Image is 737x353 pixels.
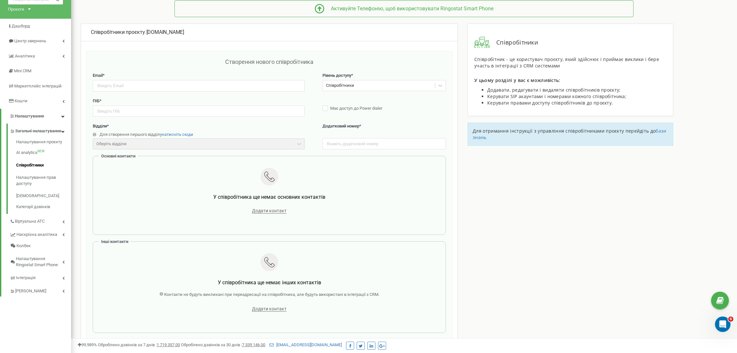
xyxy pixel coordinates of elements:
span: Має доступ до Power dialer [330,106,382,111]
a: Співробітники [16,159,71,172]
a: Категорії дзвінків [16,202,71,210]
a: Налаштування проєкту [16,139,71,147]
span: Додавати, редагувати і видаляти співробітників проєкту; [487,87,621,93]
span: Налаштування Ringostat Smart Phone [16,256,62,268]
span: Кошти [15,98,27,103]
a: [PERSON_NAME] [10,284,71,297]
a: Налаштування Ringostat Smart Phone [10,251,71,270]
a: Колбек [10,240,71,252]
span: 6 [728,317,733,322]
span: Основні контакти [101,154,135,158]
a: Загальні налаштування [10,124,71,137]
a: Налаштування [1,109,71,124]
input: Вкажіть додатковий номер [322,138,446,149]
span: Для створення першого відділу [100,132,162,137]
u: 7 339 146,00 [242,342,265,347]
a: Налаштування прав доступу [16,171,71,190]
span: Оброблено дзвінків за 30 днів : [181,342,265,347]
span: Інтеграція [16,275,36,281]
div: Співробітники [326,83,354,89]
a: натисніть сюди [162,132,193,137]
span: Інші контакти [101,239,128,244]
span: Співробітники проєкту [91,29,145,35]
span: Email [93,73,103,78]
span: Співробітники [490,38,538,47]
iframe: Intercom live chat [715,317,731,332]
span: У співробітника ще немає інших контактів [218,279,321,286]
span: Додатковий номер [322,124,359,128]
input: Введіть ПІБ [93,106,305,117]
div: Проєкти [8,6,24,12]
a: [EMAIL_ADDRESS][DOMAIN_NAME] [269,342,342,347]
span: Налаштування [15,114,44,118]
span: Аналiтика [15,54,35,58]
span: [PERSON_NAME] [15,288,46,294]
span: Центр звернень [14,38,46,43]
span: Керувати правами доступу співробітників до проєкту. [487,100,613,106]
span: Співробітник - це користувач проєкту, який здійснює і приймає виклики і бере участь в інтеграції ... [474,56,659,69]
span: Контакти не будуть викликані при переадресації на співробітника, але будуть використані в інтегра... [164,292,379,297]
span: Колбек [16,243,31,249]
span: У співробітника ще немає основних контактів [213,194,325,200]
span: Дашборд [12,24,30,28]
a: Наскрізна аналітика [10,227,71,240]
div: [DOMAIN_NAME] [91,29,448,36]
span: Загальні налаштування [15,128,61,134]
span: Mini CRM [14,68,31,73]
span: Рівень доступу [322,73,351,78]
span: Оброблено дзвінків за 7 днів : [98,342,180,347]
a: Інтеграція [10,270,71,284]
div: Активуйте Телефонію, щоб використовувати Ringostat Smart Phone [324,5,493,13]
span: ПІБ [93,98,100,103]
span: Додати контакт [252,208,287,214]
a: [DEMOGRAPHIC_DATA] [16,190,71,202]
a: AI analyticsNEW [16,146,71,159]
a: Віртуальна АТС [10,214,71,227]
u: 1 719 357,00 [157,342,180,347]
span: Для отримання інструкції з управління співробітниками проєкту перейдіть до [473,128,656,134]
span: Маркетплейс інтеграцій [14,84,62,88]
span: Відділи [93,124,107,128]
span: 99,989% [78,342,97,347]
input: Введіть Email [93,80,305,91]
span: Керувати SIP акаунтами і номерами кожного співробітника; [487,93,626,99]
span: Додати контакт [252,306,287,312]
span: Віртуальна АТС [15,218,45,225]
a: бази знань [473,128,666,140]
span: Створення нового співробітника [225,58,313,65]
span: У цьому розділі у вас є можливість: [474,77,560,83]
span: Наскрізна аналітика [16,232,57,238]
